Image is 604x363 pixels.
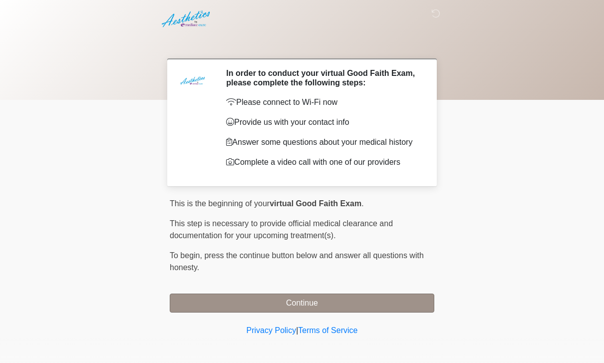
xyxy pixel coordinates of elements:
[170,251,204,260] span: To begin,
[226,116,419,128] p: Provide us with your contact info
[162,36,442,54] h1: ‎ ‎ ‎
[170,219,393,240] span: This step is necessary to provide official medical clearance and documentation for your upcoming ...
[298,326,357,335] a: Terms of Service
[226,68,419,87] h2: In order to conduct your virtual Good Faith Exam, please complete the following steps:
[170,251,424,272] span: press the continue button below and answer all questions with honesty.
[177,68,207,98] img: Agent Avatar
[170,199,270,208] span: This is the beginning of your
[160,7,214,30] img: Aesthetics by Emediate Cure Logo
[296,326,298,335] a: |
[361,199,363,208] span: .
[270,199,361,208] strong: virtual Good Faith Exam
[170,294,434,313] button: Continue
[226,136,419,148] p: Answer some questions about your medical history
[226,156,419,168] p: Complete a video call with one of our providers
[247,326,297,335] a: Privacy Policy
[226,96,419,108] p: Please connect to Wi-Fi now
